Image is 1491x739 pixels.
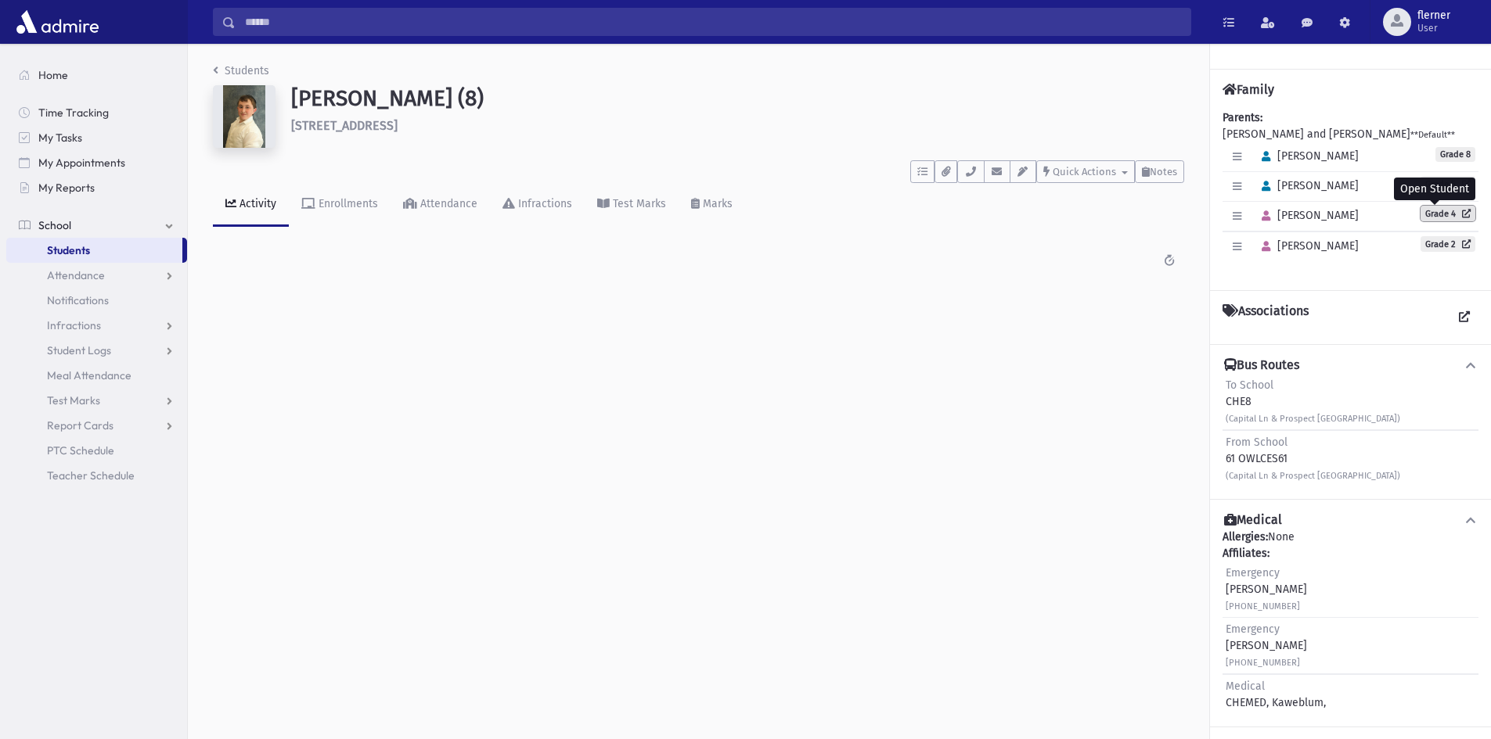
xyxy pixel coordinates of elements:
span: Grade 8 [1435,147,1475,162]
a: View all Associations [1450,303,1478,332]
a: Report Cards [6,413,187,438]
div: Open Student [1394,178,1475,200]
small: [PHONE_NUMBER] [1226,601,1300,612]
span: Students [47,243,90,257]
div: [PERSON_NAME] and [PERSON_NAME] [1223,109,1478,278]
a: Student Logs [6,338,187,363]
a: School [6,213,187,238]
span: User [1417,22,1450,34]
span: Report Cards [47,418,113,432]
a: Time Tracking [6,100,187,125]
h1: [PERSON_NAME] (8) [291,85,1184,112]
small: (Capital Ln & Prospect [GEOGRAPHIC_DATA]) [1226,471,1400,481]
span: Notes [1150,166,1177,178]
b: Affiliates: [1223,547,1270,560]
span: Teacher Schedule [47,468,135,483]
a: Activity [213,183,289,227]
div: Enrollments [315,197,378,210]
div: Attendance [417,197,477,210]
span: Student Logs [47,343,111,357]
span: My Appointments [38,156,125,170]
button: Medical [1223,512,1478,529]
a: Attendance [391,183,490,227]
span: Notifications [47,293,109,307]
a: PTC Schedule [6,438,187,463]
a: Attendance [6,263,187,288]
input: Search [236,8,1190,36]
h4: Family [1223,82,1274,97]
a: My Tasks [6,125,187,150]
a: Infractions [6,313,187,338]
div: [PERSON_NAME] [1226,565,1307,614]
span: Emergency [1226,566,1280,579]
a: Grade 2 [1421,236,1475,252]
a: Home [6,63,187,88]
a: Students [213,64,269,77]
span: School [38,218,71,232]
a: Enrollments [289,183,391,227]
span: Medical [1226,680,1265,693]
span: To School [1226,378,1273,392]
span: [PERSON_NAME] [1255,149,1359,163]
a: Infractions [490,183,585,227]
a: Teacher Schedule [6,463,187,488]
a: Marks [679,183,745,227]
div: [PERSON_NAME] [1226,621,1307,670]
a: Test Marks [6,388,187,413]
h4: Associations [1223,303,1309,332]
a: Students [6,238,182,263]
a: Notifications [6,288,187,313]
span: Meal Attendance [47,368,131,382]
span: Attendance [47,268,105,282]
button: Notes [1135,160,1184,183]
div: Test Marks [610,197,666,210]
button: Bus Routes [1223,357,1478,374]
nav: breadcrumb [213,63,269,85]
div: 61 OWLCES61 [1226,434,1400,483]
span: [PERSON_NAME] [1255,209,1359,222]
img: AdmirePro [13,6,103,38]
b: Parents: [1223,111,1262,124]
span: Test Marks [47,393,100,407]
a: Meal Attendance [6,363,187,388]
a: Grade 4 [1421,206,1475,221]
span: My Reports [38,181,95,195]
span: My Tasks [38,131,82,145]
span: [PERSON_NAME] [1255,179,1359,192]
a: Test Marks [585,183,679,227]
a: My Appointments [6,150,187,175]
small: (Capital Ln & Prospect [GEOGRAPHIC_DATA]) [1226,414,1400,424]
span: [PERSON_NAME] [1255,239,1359,253]
div: CHE8 [1226,377,1400,426]
div: Activity [236,197,276,210]
div: CHEMED, Kaweblum, [1226,678,1326,711]
span: Time Tracking [38,106,109,120]
h6: [STREET_ADDRESS] [291,118,1184,133]
span: flerner [1417,9,1450,22]
span: Infractions [47,318,101,332]
div: Marks [700,197,733,210]
small: [PHONE_NUMBER] [1226,658,1300,668]
span: Quick Actions [1053,166,1116,178]
a: My Reports [6,175,187,200]
div: None [1223,529,1478,714]
div: Infractions [515,197,572,210]
span: PTC Schedule [47,443,114,457]
h4: Medical [1224,512,1282,529]
span: Emergency [1226,622,1280,636]
span: From School [1226,436,1288,449]
b: Allergies: [1223,530,1268,543]
h4: Bus Routes [1224,357,1299,374]
button: Quick Actions [1036,160,1135,183]
span: Home [38,68,68,82]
